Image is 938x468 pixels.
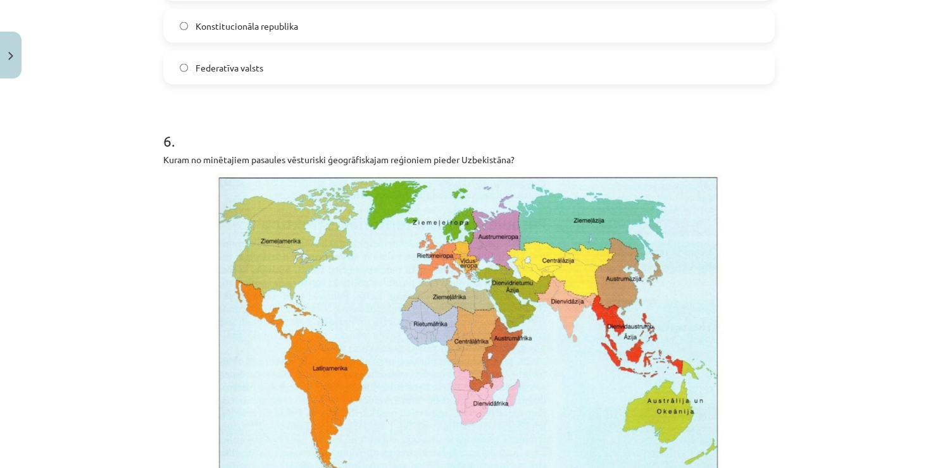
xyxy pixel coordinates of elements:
input: Konstitucionāla republika [180,22,188,30]
input: Federatīva valsts [180,64,188,72]
h1: 6 . [163,110,775,149]
span: Konstitucionāla republika [196,20,298,33]
p: Kuram no minētajiem pasaules vēsturiski ģeogrāfiskajam reģioniem pieder Uzbekistāna? [163,153,775,166]
img: icon-close-lesson-0947bae3869378f0d4975bcd49f059093ad1ed9edebbc8119c70593378902aed.svg [8,52,13,60]
span: Federatīva valsts [196,61,263,75]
